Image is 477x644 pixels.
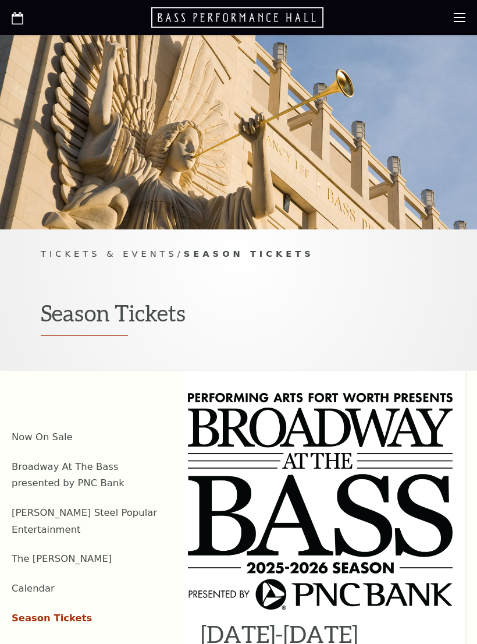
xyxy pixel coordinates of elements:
span: Season Tickets [184,249,314,259]
h1: Season Tickets [41,299,436,336]
a: Season Tickets [12,613,92,624]
a: Calendar [12,583,55,594]
a: Broadway At The Bass presented by PNC Bank [12,461,124,489]
a: [PERSON_NAME] Steel Popular Entertainment [12,507,157,535]
a: Now On Sale [12,431,73,443]
a: The [PERSON_NAME] [12,553,112,564]
img: 2526-logo-stack-a_k.png [188,393,453,610]
p: / [41,247,436,261]
span: Tickets & Events [41,249,177,259]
